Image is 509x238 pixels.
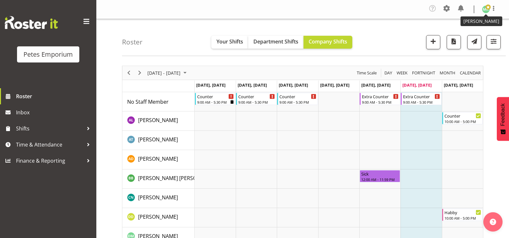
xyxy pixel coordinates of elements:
div: Beena Beena"s event - Sick Begin From Friday, September 5, 2025 at 12:00:00 AM GMT+12:00 Ends At ... [360,170,400,182]
button: Send a list of all shifts for the selected filtered period to all rostered employees. [467,35,481,49]
div: 9:00 AM - 5:30 PM [238,100,275,105]
div: 9:00 AM - 5:30 PM [279,100,316,105]
div: Counter [197,93,234,100]
div: 9:00 AM - 5:30 PM [403,100,440,105]
span: Day [384,69,393,77]
h4: Roster [122,38,143,46]
span: [PERSON_NAME] [138,136,178,143]
button: Previous [125,69,133,77]
td: Alex-Micheal Taniwha resource [122,131,195,150]
a: [PERSON_NAME] [138,116,178,124]
div: Sick [361,170,399,177]
td: Abigail Lane resource [122,111,195,131]
span: Inbox [16,108,93,117]
span: calendar [459,69,481,77]
button: Department Shifts [248,36,303,49]
img: melanie-richardson713.jpg [482,5,490,13]
div: 10:00 AM - 5:00 PM [444,119,481,124]
button: Timeline Day [383,69,393,77]
div: Extra Counter [403,93,440,100]
div: 9:00 AM - 5:30 PM [362,100,399,105]
button: Time Scale [356,69,378,77]
button: September 01 - 07, 2025 [146,69,189,77]
span: [DATE], [DATE] [402,82,432,88]
div: No Staff Member"s event - Counter Begin From Wednesday, September 3, 2025 at 9:00:00 AM GMT+12:00... [277,93,318,105]
span: [DATE] - [DATE] [147,69,181,77]
span: Roster [16,91,93,101]
div: 12:00 AM - 11:59 PM [361,177,399,182]
div: Next [134,66,145,80]
button: Your Shifts [211,36,248,49]
a: [PERSON_NAME] [138,194,178,201]
div: Extra Counter [362,93,399,100]
div: Habby [444,209,481,215]
div: No Staff Member"s event - Extra Counter Begin From Friday, September 5, 2025 at 9:00:00 AM GMT+12... [360,93,400,105]
button: Month [459,69,482,77]
span: Feedback [500,103,506,126]
div: Petes Emporium [23,50,73,59]
div: Previous [123,66,134,80]
a: [PERSON_NAME] [138,213,178,221]
div: 10:00 AM - 5:00 PM [444,215,481,221]
a: [PERSON_NAME] [PERSON_NAME] [138,174,219,182]
button: Add a new shift [426,35,440,49]
td: Amelia Denz resource [122,150,195,169]
span: Department Shifts [253,38,298,45]
span: [PERSON_NAME] [138,117,178,124]
button: Feedback - Show survey [497,97,509,141]
button: Timeline Week [396,69,409,77]
span: Time & Attendance [16,140,83,149]
td: Christine Neville resource [122,189,195,208]
span: Finance & Reporting [16,156,83,166]
span: [DATE], [DATE] [361,82,391,88]
div: No Staff Member"s event - Extra Counter Begin From Saturday, September 6, 2025 at 9:00:00 AM GMT+... [401,93,441,105]
div: No Staff Member"s event - Counter Begin From Monday, September 1, 2025 at 9:00:00 AM GMT+12:00 En... [195,93,235,105]
span: Week [396,69,408,77]
td: Beena Beena resource [122,169,195,189]
button: Filter Shifts [487,35,501,49]
span: [DATE], [DATE] [320,82,349,88]
a: No Staff Member [127,98,169,106]
img: Rosterit website logo [5,16,58,29]
button: Fortnight [411,69,436,77]
a: [PERSON_NAME] [138,155,178,163]
div: No Staff Member"s event - Counter Begin From Tuesday, September 2, 2025 at 9:00:00 AM GMT+12:00 E... [236,93,276,105]
span: Shifts [16,124,83,133]
button: Company Shifts [303,36,352,49]
div: Counter [444,112,481,119]
div: Abigail Lane"s event - Counter Begin From Sunday, September 7, 2025 at 10:00:00 AM GMT+12:00 Ends... [442,112,483,124]
span: [DATE], [DATE] [279,82,308,88]
div: Counter [279,93,316,100]
span: [PERSON_NAME] [138,213,178,220]
span: Company Shifts [309,38,347,45]
span: [PERSON_NAME] [PERSON_NAME] [138,175,219,182]
div: 9:00 AM - 5:30 PM [197,100,234,105]
td: Danielle Donselaar resource [122,208,195,227]
span: Month [439,69,456,77]
td: No Staff Member resource [122,92,195,111]
button: Download a PDF of the roster according to the set date range. [447,35,461,49]
div: Counter [238,93,275,100]
span: [DATE], [DATE] [196,82,225,88]
span: Your Shifts [216,38,243,45]
span: Fortnight [411,69,436,77]
button: Next [136,69,144,77]
button: Timeline Month [439,69,457,77]
span: [DATE], [DATE] [238,82,267,88]
div: Danielle Donselaar"s event - Habby Begin From Sunday, September 7, 2025 at 10:00:00 AM GMT+12:00 ... [442,209,483,221]
img: help-xxl-2.png [490,219,496,225]
a: [PERSON_NAME] [138,136,178,143]
span: [DATE], [DATE] [444,82,473,88]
